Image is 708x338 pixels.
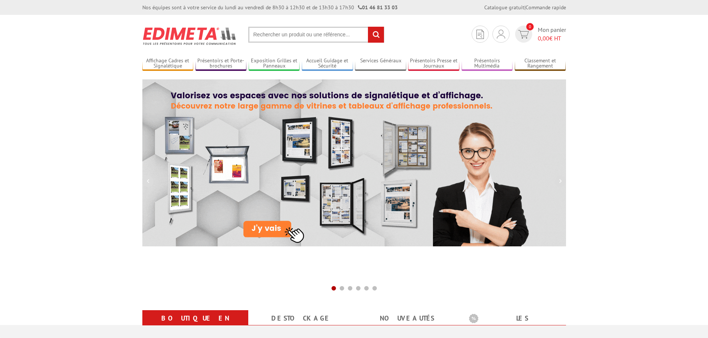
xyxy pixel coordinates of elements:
[142,58,194,70] a: Affichage Cadres et Signalétique
[476,30,484,39] img: devis rapide
[526,23,534,30] span: 0
[484,4,524,11] a: Catalogue gratuit
[497,30,505,39] img: devis rapide
[142,22,237,50] img: Présentoir, panneau, stand - Edimeta - PLV, affichage, mobilier bureau, entreprise
[469,312,562,326] b: Les promotions
[355,58,406,70] a: Services Généraux
[142,4,398,11] div: Nos équipes sont à votre service du lundi au vendredi de 8h30 à 12h30 et de 13h30 à 17h30
[538,34,566,43] span: € HT
[513,26,566,43] a: devis rapide 0 Mon panier 0,00€ HT
[358,4,398,11] strong: 01 46 81 33 03
[538,35,549,42] span: 0,00
[249,58,300,70] a: Exposition Grilles et Panneaux
[363,312,451,325] a: nouveautés
[484,4,566,11] div: |
[408,58,459,70] a: Présentoirs Presse et Journaux
[195,58,247,70] a: Présentoirs et Porte-brochures
[526,4,566,11] a: Commande rapide
[257,312,345,325] a: Destockage
[302,58,353,70] a: Accueil Guidage et Sécurité
[518,30,529,39] img: devis rapide
[368,27,384,43] input: rechercher
[538,26,566,43] span: Mon panier
[462,58,513,70] a: Présentoirs Multimédia
[515,58,566,70] a: Classement et Rangement
[248,27,384,43] input: Rechercher un produit ou une référence...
